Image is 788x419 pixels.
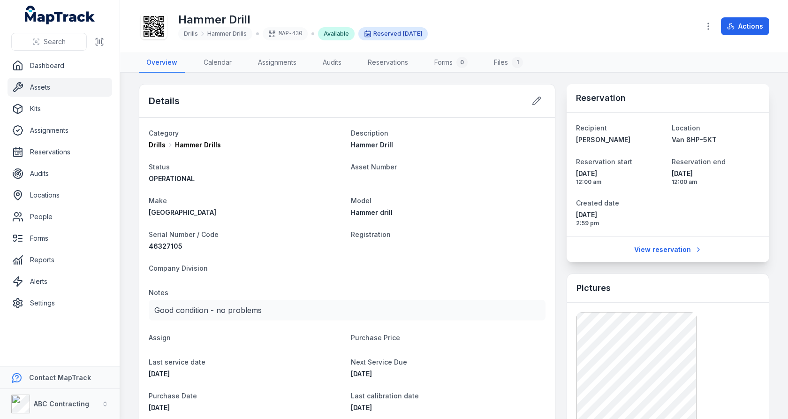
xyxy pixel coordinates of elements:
[149,94,180,107] h2: Details
[25,6,95,24] a: MapTrack
[175,140,221,150] span: Hammer Drills
[149,230,219,238] span: Serial Number / Code
[8,207,112,226] a: People
[139,53,185,73] a: Overview
[149,175,195,183] span: OPERATIONAL
[672,169,760,178] span: [DATE]
[576,220,664,227] span: 2:59 pm
[351,370,372,378] span: [DATE]
[149,404,170,411] time: 23/11/2024, 11:00:00 am
[351,197,371,205] span: Model
[207,30,247,38] span: Hammer Drills
[427,53,475,73] a: Forms0
[576,282,611,295] h3: Pictures
[149,264,208,272] span: Company Division
[315,53,349,73] a: Audits
[351,230,391,238] span: Registration
[576,178,664,186] span: 12:00 am
[149,370,170,378] span: [DATE]
[576,199,619,207] span: Created date
[149,289,168,297] span: Notes
[154,304,540,317] p: Good condition - no problems
[576,169,664,178] span: [DATE]
[149,334,171,342] span: Assign
[351,141,393,149] span: Hammer Drill
[576,158,632,166] span: Reservation start
[149,242,182,250] span: 46327105
[149,140,166,150] span: Drills
[149,392,197,400] span: Purchase Date
[351,208,393,216] span: Hammer drill
[8,186,112,205] a: Locations
[358,27,428,40] div: Reserved
[721,17,769,35] button: Actions
[184,30,198,38] span: Drills
[149,197,167,205] span: Make
[149,163,170,171] span: Status
[351,334,400,342] span: Purchase Price
[250,53,304,73] a: Assignments
[8,272,112,291] a: Alerts
[576,169,664,186] time: 14/05/2025, 12:00:00 am
[512,57,523,68] div: 1
[672,136,717,144] span: Van 8HP-5KT
[672,169,760,186] time: 17/05/2025, 12:00:00 am
[576,135,664,145] a: [PERSON_NAME]
[576,91,626,105] h3: Reservation
[196,53,239,73] a: Calendar
[351,370,372,378] time: 29/12/2025, 11:00:00 am
[44,37,66,46] span: Search
[8,251,112,269] a: Reports
[351,129,388,137] span: Description
[360,53,416,73] a: Reservations
[672,178,760,186] span: 12:00 am
[29,373,91,381] strong: Contact MapTrack
[34,400,89,408] strong: ABC Contracting
[8,143,112,161] a: Reservations
[149,404,170,411] span: [DATE]
[628,241,708,259] a: View reservation
[318,27,355,40] div: Available
[456,57,468,68] div: 0
[403,30,422,38] time: 14/05/2025, 12:00:00 am
[263,27,308,40] div: MAP-430
[351,358,407,366] span: Next Service Due
[486,53,530,73] a: Files1
[576,210,664,220] span: [DATE]
[149,370,170,378] time: 29/12/2024, 11:00:00 am
[8,56,112,75] a: Dashboard
[8,164,112,183] a: Audits
[351,163,397,171] span: Asset Number
[576,124,607,132] span: Recipient
[576,210,664,227] time: 05/05/2025, 2:59:30 pm
[149,208,216,216] span: [GEOGRAPHIC_DATA]
[8,78,112,97] a: Assets
[672,124,700,132] span: Location
[8,229,112,248] a: Forms
[672,158,726,166] span: Reservation end
[403,30,422,37] span: [DATE]
[11,33,87,51] button: Search
[149,129,179,137] span: Category
[178,12,428,27] h1: Hammer Drill
[149,358,205,366] span: Last service date
[8,294,112,312] a: Settings
[8,121,112,140] a: Assignments
[672,135,760,145] a: Van 8HP-5KT
[8,99,112,118] a: Kits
